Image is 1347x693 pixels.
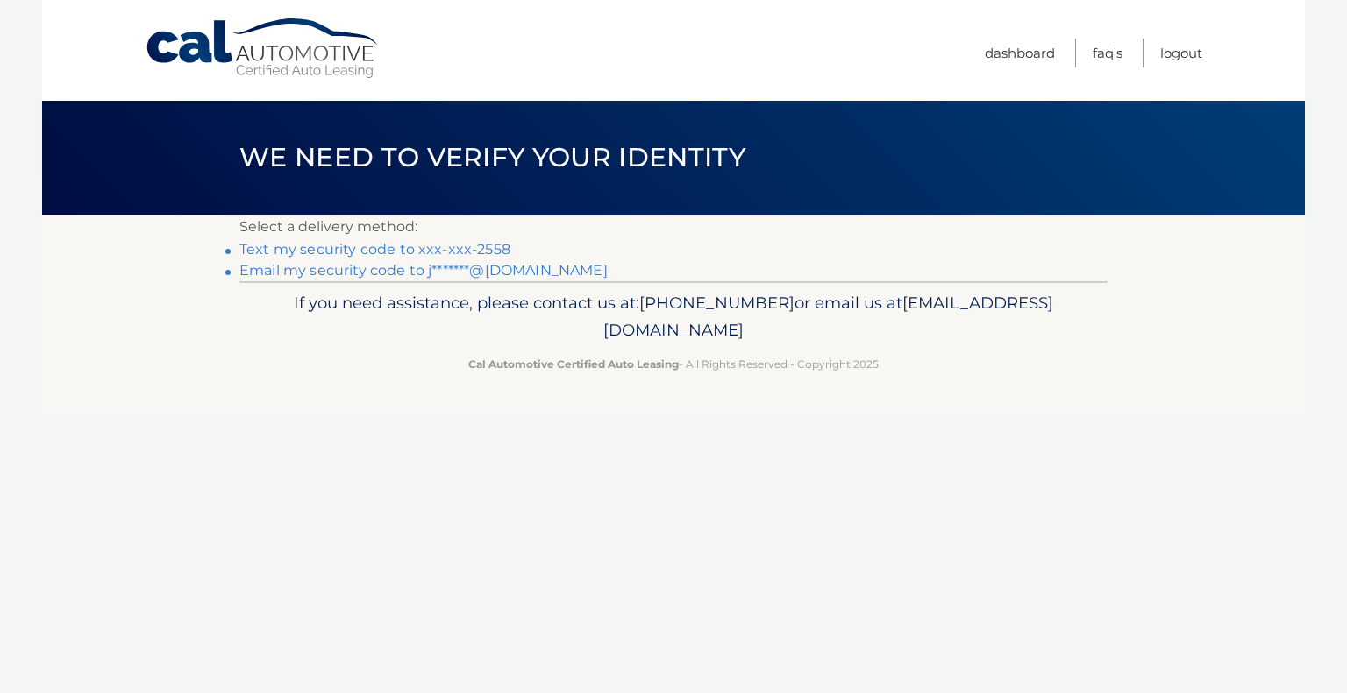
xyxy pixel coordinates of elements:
[239,241,510,258] a: Text my security code to xxx-xxx-2558
[1160,39,1202,67] a: Logout
[639,293,795,313] span: [PHONE_NUMBER]
[251,289,1096,345] p: If you need assistance, please contact us at: or email us at
[985,39,1055,67] a: Dashboard
[239,141,745,173] span: We need to verify your identity
[145,18,381,80] a: Cal Automotive
[239,262,608,279] a: Email my security code to j*******@[DOMAIN_NAME]
[239,215,1108,239] p: Select a delivery method:
[1093,39,1122,67] a: FAQ's
[468,357,679,371] strong: Cal Automotive Certified Auto Leasing
[251,355,1096,373] p: - All Rights Reserved - Copyright 2025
